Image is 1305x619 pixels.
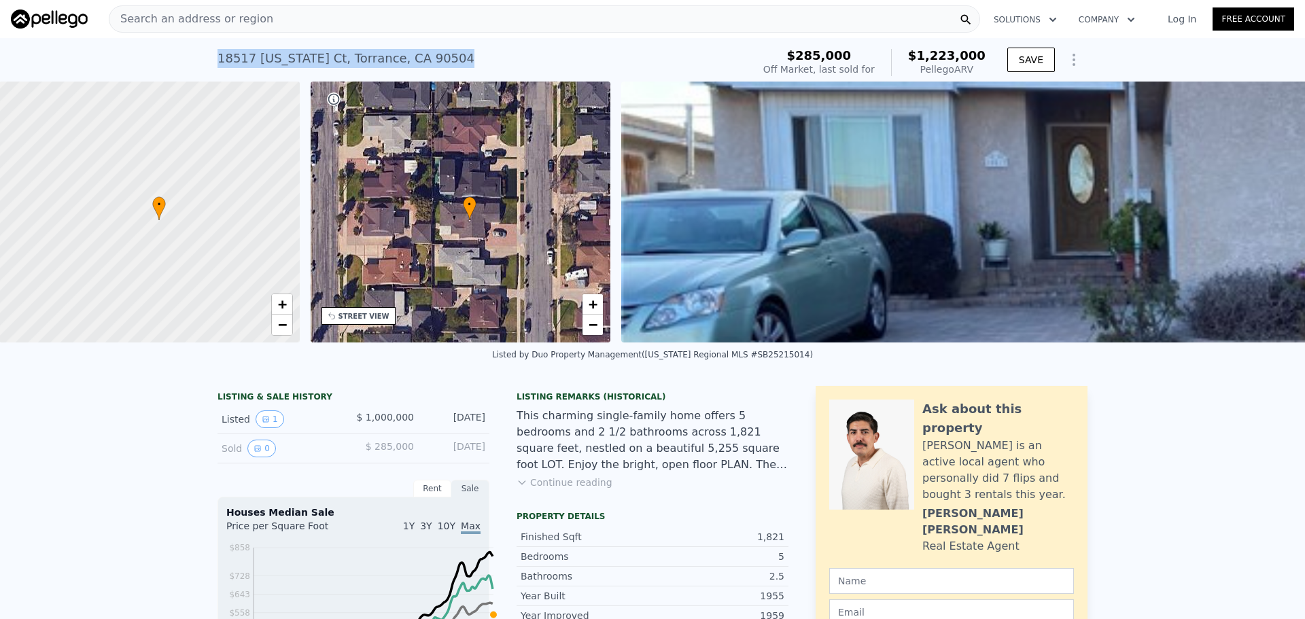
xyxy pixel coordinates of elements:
a: Zoom in [272,294,292,315]
div: Finished Sqft [521,530,652,544]
a: Free Account [1213,7,1294,31]
tspan: $858 [229,543,250,552]
div: 1955 [652,589,784,603]
div: Pellego ARV [908,63,986,76]
span: $285,000 [787,48,852,63]
span: + [277,296,286,313]
button: View historical data [247,440,276,457]
div: This charming single-family home offers 5 bedrooms and 2 1/2 bathrooms across 1,821 square feet, ... [517,408,788,473]
div: [DATE] [425,410,485,428]
a: Zoom out [582,315,603,335]
div: LISTING & SALE HISTORY [217,391,489,405]
div: 18517 [US_STATE] Ct , Torrance , CA 90504 [217,49,474,68]
div: Bedrooms [521,550,652,563]
a: Zoom in [582,294,603,315]
div: • [152,196,166,220]
div: Off Market, last sold for [763,63,875,76]
tspan: $558 [229,608,250,618]
span: $ 285,000 [366,441,414,452]
span: $ 1,000,000 [356,412,414,423]
div: Ask about this property [922,400,1074,438]
div: 1,821 [652,530,784,544]
div: Property details [517,511,788,522]
div: Price per Square Foot [226,519,353,541]
div: STREET VIEW [338,311,389,321]
div: • [463,196,476,220]
span: − [277,316,286,333]
span: • [463,198,476,211]
img: Pellego [11,10,88,29]
a: Zoom out [272,315,292,335]
div: Listed [222,410,343,428]
button: Solutions [983,7,1068,32]
div: Sold [222,440,343,457]
span: 1Y [403,520,415,531]
div: Houses Median Sale [226,506,481,519]
span: − [589,316,597,333]
div: Listed by Duo Property Management ([US_STATE] Regional MLS #SB25215014) [492,350,813,359]
span: 3Y [420,520,432,531]
button: Show Options [1060,46,1087,73]
input: Name [829,568,1074,594]
div: [PERSON_NAME] is an active local agent who personally did 7 flips and bought 3 rentals this year. [922,438,1074,503]
span: • [152,198,166,211]
tspan: $728 [229,571,250,581]
div: Bathrooms [521,569,652,583]
span: Search an address or region [109,11,273,27]
div: Sale [451,480,489,497]
div: Year Built [521,589,652,603]
span: + [589,296,597,313]
span: Max [461,520,481,534]
button: View historical data [256,410,284,428]
a: Log In [1151,12,1213,26]
div: [PERSON_NAME] [PERSON_NAME] [922,506,1074,538]
button: Company [1068,7,1146,32]
span: 10Y [438,520,455,531]
button: Continue reading [517,476,612,489]
div: Listing Remarks (Historical) [517,391,788,402]
div: 5 [652,550,784,563]
button: SAVE [1007,48,1055,72]
tspan: $643 [229,590,250,599]
div: Real Estate Agent [922,538,1020,554]
span: $1,223,000 [908,48,986,63]
div: 2.5 [652,569,784,583]
div: Rent [413,480,451,497]
div: [DATE] [425,440,485,457]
